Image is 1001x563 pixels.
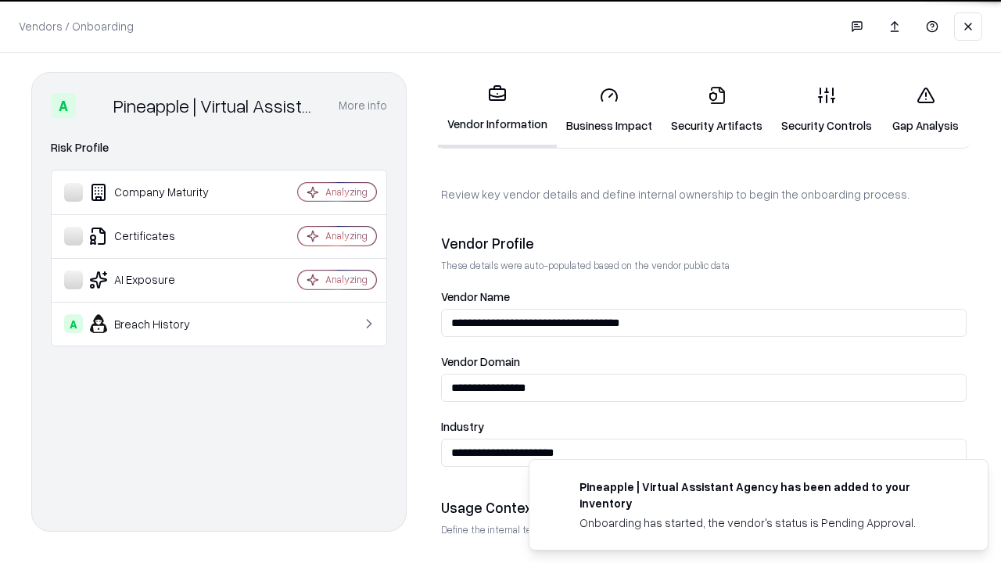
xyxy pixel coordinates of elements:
[441,421,967,432] label: Industry
[441,356,967,368] label: Vendor Domain
[441,498,967,517] div: Usage Context
[51,138,387,157] div: Risk Profile
[64,227,251,246] div: Certificates
[64,271,251,289] div: AI Exposure
[64,314,251,333] div: Breach History
[579,515,950,531] div: Onboarding has started, the vendor's status is Pending Approval.
[441,186,967,203] p: Review key vendor details and define internal ownership to begin the onboarding process.
[325,273,368,286] div: Analyzing
[557,74,662,146] a: Business Impact
[548,479,567,497] img: trypineapple.com
[881,74,970,146] a: Gap Analysis
[113,93,320,118] div: Pineapple | Virtual Assistant Agency
[772,74,881,146] a: Security Controls
[325,229,368,242] div: Analyzing
[441,234,967,253] div: Vendor Profile
[82,93,107,118] img: Pineapple | Virtual Assistant Agency
[51,93,76,118] div: A
[662,74,772,146] a: Security Artifacts
[441,259,967,272] p: These details were auto-populated based on the vendor public data
[64,183,251,202] div: Company Maturity
[579,479,950,511] div: Pineapple | Virtual Assistant Agency has been added to your inventory
[19,18,134,34] p: Vendors / Onboarding
[441,291,967,303] label: Vendor Name
[339,91,387,120] button: More info
[325,185,368,199] div: Analyzing
[64,314,83,333] div: A
[438,72,557,148] a: Vendor Information
[441,523,967,536] p: Define the internal team and reason for using this vendor. This helps assess business relevance a...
